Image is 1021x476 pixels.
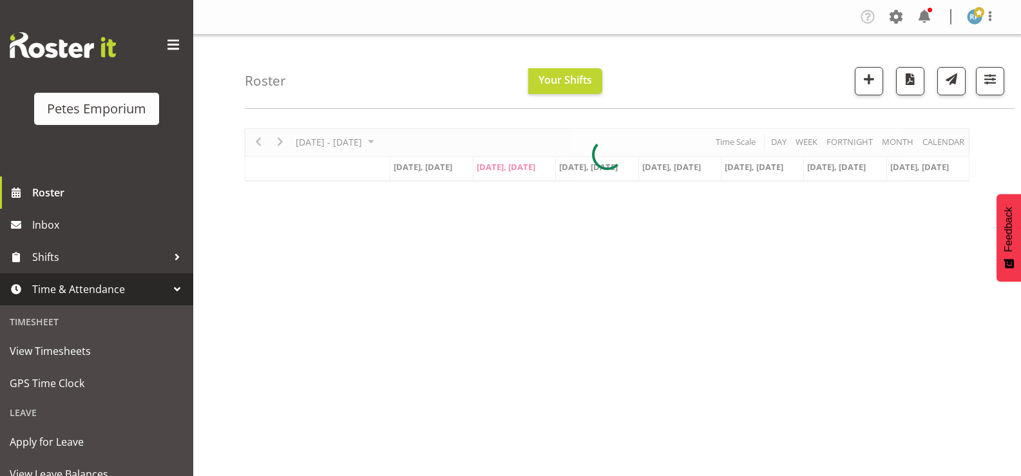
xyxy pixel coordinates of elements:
[997,194,1021,281] button: Feedback - Show survey
[3,367,190,399] a: GPS Time Clock
[32,280,167,299] span: Time & Attendance
[896,67,924,95] button: Download a PDF of the roster according to the set date range.
[10,432,184,452] span: Apply for Leave
[937,67,966,95] button: Send a list of all shifts for the selected filtered period to all rostered employees.
[1003,207,1015,252] span: Feedback
[10,374,184,393] span: GPS Time Clock
[3,309,190,335] div: Timesheet
[855,67,883,95] button: Add a new shift
[528,68,602,94] button: Your Shifts
[967,9,982,24] img: reina-puketapu721.jpg
[3,399,190,426] div: Leave
[245,73,286,88] h4: Roster
[32,183,187,202] span: Roster
[976,67,1004,95] button: Filter Shifts
[32,215,187,234] span: Inbox
[539,73,592,87] span: Your Shifts
[10,32,116,58] img: Rosterit website logo
[3,335,190,367] a: View Timesheets
[32,247,167,267] span: Shifts
[10,341,184,361] span: View Timesheets
[3,426,190,458] a: Apply for Leave
[47,99,146,119] div: Petes Emporium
